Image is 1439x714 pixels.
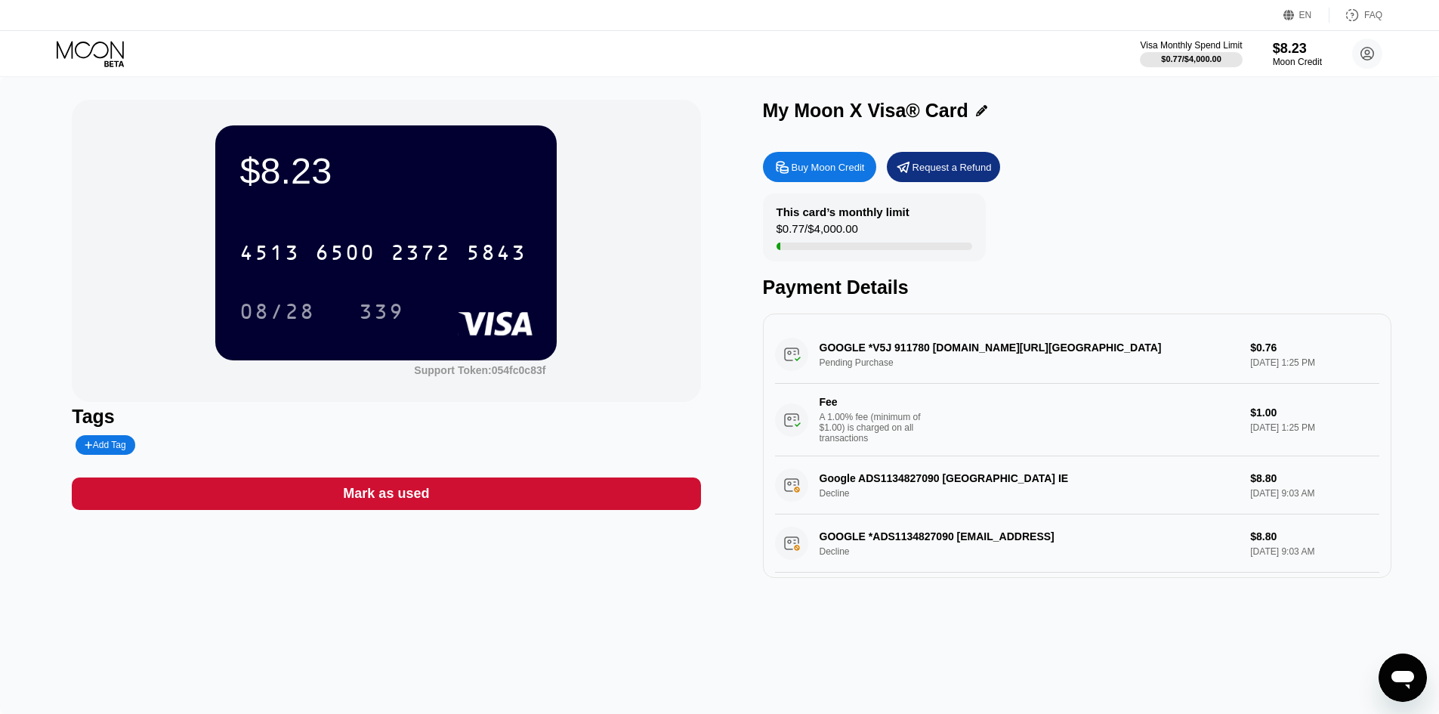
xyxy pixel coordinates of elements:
[1273,41,1322,57] div: $8.23
[1379,654,1427,702] iframe: Nút để khởi chạy cửa sổ nhắn tin
[792,161,865,174] div: Buy Moon Credit
[72,406,700,428] div: Tags
[777,206,909,218] div: This card’s monthly limit
[887,152,1000,182] div: Request a Refund
[239,301,315,326] div: 08/28
[391,243,451,267] div: 2372
[763,152,876,182] div: Buy Moon Credit
[1250,422,1379,433] div: [DATE] 1:25 PM
[466,243,527,267] div: 5843
[85,440,125,450] div: Add Tag
[76,435,134,455] div: Add Tag
[359,301,404,326] div: 339
[228,292,326,330] div: 08/28
[1140,40,1242,67] div: Visa Monthly Spend Limit$0.77/$4,000.00
[343,485,429,502] div: Mark as used
[1299,10,1312,20] div: EN
[912,161,992,174] div: Request a Refund
[1250,406,1379,419] div: $1.00
[347,292,415,330] div: 339
[1161,54,1221,63] div: $0.77 / $4,000.00
[1273,57,1322,67] div: Moon Credit
[239,150,533,192] div: $8.23
[315,243,375,267] div: 6500
[1273,41,1322,67] div: $8.23Moon Credit
[820,412,933,444] div: A 1.00% fee (minimum of $1.00) is charged on all transactions
[72,478,700,510] div: Mark as used
[1140,40,1242,51] div: Visa Monthly Spend Limit
[414,364,545,376] div: Support Token: 054fc0c83f
[239,243,300,267] div: 4513
[1364,10,1382,20] div: FAQ
[1329,8,1382,23] div: FAQ
[230,233,536,271] div: 4513650023725843
[763,277,1391,298] div: Payment Details
[777,222,858,243] div: $0.77 / $4,000.00
[820,396,925,408] div: Fee
[1283,8,1329,23] div: EN
[775,384,1379,456] div: FeeA 1.00% fee (minimum of $1.00) is charged on all transactions$1.00[DATE] 1:25 PM
[414,364,545,376] div: Support Token:054fc0c83f
[763,100,968,122] div: My Moon X Visa® Card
